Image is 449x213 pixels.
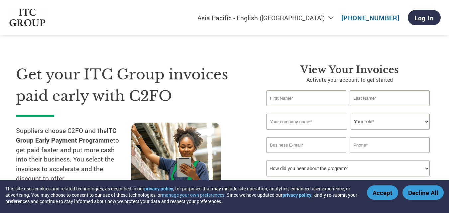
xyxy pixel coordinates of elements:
[282,192,311,198] a: privacy policy
[16,126,116,144] strong: ITC Group Early Payment Programme
[16,64,246,107] h1: Get your ITC Group invoices paid early with C2FO
[266,114,347,130] input: Your company name*
[266,90,346,106] input: First Name*
[131,123,221,188] img: supply chain worker
[266,154,346,158] div: Inavlid Email Address
[144,185,173,192] a: privacy policy
[402,185,444,200] button: Decline All
[350,154,430,158] div: Inavlid Phone Number
[266,107,346,111] div: Invalid first name or first name is too long
[341,14,399,22] a: [PHONE_NUMBER]
[266,64,433,76] h3: View your invoices
[350,137,430,153] input: Phone*
[408,10,441,25] a: Log In
[351,114,430,130] select: Title/Role
[266,130,430,135] div: Invalid company name or company name is too long
[5,185,357,204] div: This site uses cookies and related technologies, as described in our , for purposes that may incl...
[367,185,398,200] button: Accept
[162,192,224,198] button: manage your own preferences
[350,90,430,106] input: Last Name*
[350,107,430,111] div: Invalid last name or last name is too long
[266,76,433,84] p: Activate your account to get started
[16,126,131,183] p: Suppliers choose C2FO and the to get paid faster and put more cash into their business. You selec...
[266,137,346,153] input: Invalid Email format
[9,9,47,27] img: ITC Group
